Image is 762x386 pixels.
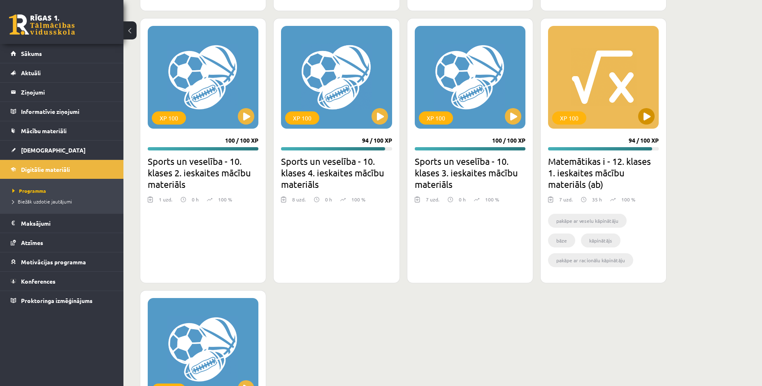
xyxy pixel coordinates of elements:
span: Aktuāli [21,69,41,76]
a: Motivācijas programma [11,252,113,271]
div: 7 uzd. [426,196,439,208]
p: 0 h [325,196,332,203]
h2: Sports un veselība - 10. klases 3. ieskaites mācību materiāls [415,155,525,190]
span: Mācību materiāli [21,127,67,134]
h2: Matemātikas i - 12. klases 1. ieskaites mācību materiāls (ab) [548,155,659,190]
div: XP 100 [552,111,586,125]
li: kāpinātājs [581,233,620,247]
div: XP 100 [419,111,453,125]
h2: Sports un veselība - 10. klases 4. ieskaites mācību materiāls [281,155,392,190]
a: Digitālie materiāli [11,160,113,179]
h2: Sports un veselība - 10. klases 2. ieskaites mācību materiāls [148,155,258,190]
p: 100 % [485,196,499,203]
div: 8 uzd. [292,196,306,208]
span: Konferences [21,277,56,285]
a: Rīgas 1. Tālmācības vidusskola [9,14,75,35]
div: XP 100 [285,111,319,125]
legend: Maksājumi [21,214,113,233]
span: Biežāk uzdotie jautājumi [12,198,72,205]
li: bāze [548,233,575,247]
div: 1 uzd. [159,196,172,208]
a: Atzīmes [11,233,113,252]
span: Proktoringa izmēģinājums [21,297,93,304]
li: pakāpe ar veselu kāpinātāju [548,214,627,228]
div: XP 100 [152,111,186,125]
p: 35 h [592,196,602,203]
a: [DEMOGRAPHIC_DATA] [11,141,113,159]
span: [DEMOGRAPHIC_DATA] [21,146,86,154]
span: Atzīmes [21,239,43,246]
a: Sākums [11,44,113,63]
p: 0 h [192,196,199,203]
a: Konferences [11,272,113,291]
p: 0 h [459,196,466,203]
a: Biežāk uzdotie jautājumi [12,198,115,205]
legend: Informatīvie ziņojumi [21,102,113,121]
span: Digitālie materiāli [21,166,70,173]
legend: Ziņojumi [21,83,113,102]
a: Proktoringa izmēģinājums [11,291,113,310]
a: Programma [12,187,115,194]
p: 100 % [218,196,232,203]
li: pakāpe ar racionālu kāpinātāju [548,253,633,267]
a: Maksājumi [11,214,113,233]
a: Informatīvie ziņojumi [11,102,113,121]
div: 7 uzd. [559,196,573,208]
span: Programma [12,187,46,194]
span: Sākums [21,50,42,57]
a: Mācību materiāli [11,121,113,140]
a: Aktuāli [11,63,113,82]
a: Ziņojumi [11,83,113,102]
p: 100 % [351,196,365,203]
span: Motivācijas programma [21,258,86,266]
p: 100 % [621,196,635,203]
